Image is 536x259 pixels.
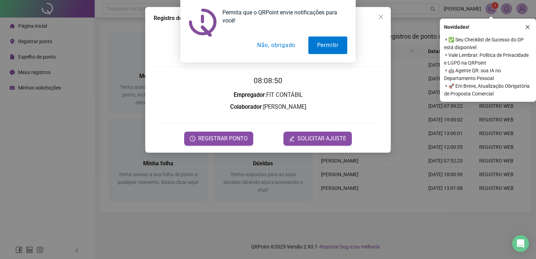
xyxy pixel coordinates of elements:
[184,132,253,146] button: REGISTRAR PONTO
[308,36,347,54] button: Permitir
[154,91,382,100] h3: : FIT CONTÁBIL
[198,134,248,143] span: REGISTRAR PONTO
[512,235,529,252] div: Open Intercom Messenger
[283,132,352,146] button: editSOLICITAR AJUSTE
[234,92,265,98] strong: Empregador
[190,136,195,141] span: clock-circle
[189,8,217,36] img: notification icon
[297,134,346,143] span: SOLICITAR AJUSTE
[444,67,532,82] span: ⚬ 🤖 Agente QR: sua IA no Departamento Pessoal
[230,104,262,110] strong: Colaborador
[254,77,282,85] time: 08:08:50
[217,8,347,25] div: Permita que o QRPoint envie notificações para você!
[248,36,304,54] button: Não, obrigado
[289,136,295,141] span: edit
[444,82,532,98] span: ⚬ 🚀 Em Breve, Atualização Obrigatória de Proposta Comercial
[154,102,382,112] h3: : [PERSON_NAME]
